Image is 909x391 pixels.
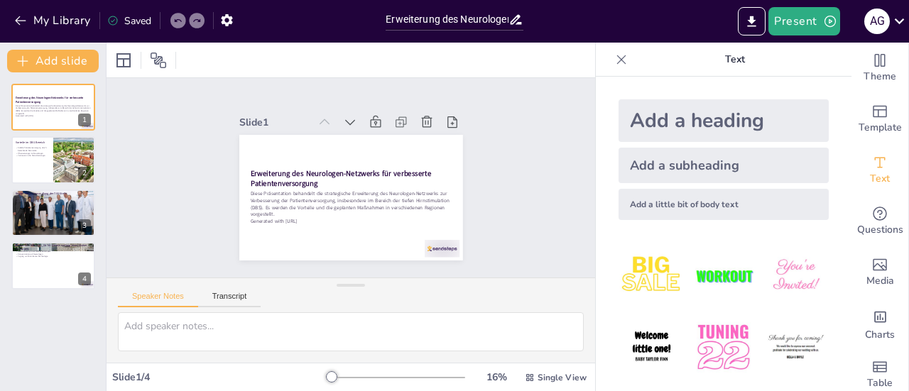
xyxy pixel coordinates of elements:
[851,145,908,196] div: Add text boxes
[763,243,829,309] img: 3.jpeg
[857,222,903,238] span: Questions
[619,243,685,309] img: 1.jpeg
[864,69,896,84] span: Theme
[768,7,839,35] button: Present
[16,97,83,104] strong: Erweiterung des Neurologen-Netzwerks für verbesserte Patientenversorgung
[865,327,895,343] span: Charts
[78,167,91,180] div: 2
[11,84,95,131] div: https://cdn.sendsteps.com/images/logo/sendsteps_logo_white.pnghttps://cdn.sendsteps.com/images/lo...
[118,292,198,307] button: Speaker Notes
[11,9,97,32] button: My Library
[386,9,508,30] input: Insert title
[619,314,685,380] img: 4.jpeg
[864,9,890,34] div: A G
[16,250,91,253] p: Neueinstellung eines Market Developers
[11,136,95,183] div: https://cdn.sendsteps.com/images/logo/sendsteps_logo_white.pnghttps://cdn.sendsteps.com/images/lo...
[763,314,829,380] img: 6.jpeg
[16,192,91,196] p: Region West: Umwandlung der TSS-Stelle
[479,370,513,384] div: 16 %
[16,140,49,144] p: Vorteile im DBS Bereich
[198,292,261,307] button: Transcript
[870,171,890,187] span: Text
[16,151,49,154] p: Überweisungen an Neurologen
[851,196,908,247] div: Get real-time input from your audience
[107,14,151,28] div: Saved
[851,298,908,349] div: Add charts and graphs
[690,243,756,309] img: 2.jpeg
[250,190,451,218] p: Diese Präsentation behandelt die strategische Erweiterung des Neurologen-Netzwerks zur Verbesseru...
[16,243,91,251] p: Region [GEOGRAPHIC_DATA]: Neueinstellung eines Market Developers
[112,49,135,72] div: Layout
[16,200,91,203] p: Fokussierung auf Referenzzentren
[866,273,894,289] span: Media
[690,314,756,380] img: 5.jpeg
[7,50,99,72] button: Add slide
[11,242,95,289] div: https://cdn.sendsteps.com/images/logo/sendsteps_logo_white.pnghttps://cdn.sendsteps.com/images/lo...
[867,375,893,391] span: Table
[16,104,91,115] p: Diese Präsentation behandelt die strategische Erweiterung des Neurologen-Netzwerks zur Verbesseru...
[16,253,91,255] p: Konzentration auf Neurologen
[851,94,908,145] div: Add ready made slides
[78,272,91,285] div: 4
[250,168,431,189] strong: Erweiterung des Neurologen-Netzwerks für verbesserte Patientenversorgung
[16,154,49,157] p: Vertrauen in die Dienstleistungen
[851,43,908,94] div: Change the overall theme
[16,115,91,118] p: Generated with [URL]
[864,7,890,35] button: A G
[78,219,91,232] div: 3
[150,52,167,69] span: Position
[16,194,91,197] p: Umwandlung der TSS-Stelle
[11,189,95,236] div: https://cdn.sendsteps.com/images/logo/sendsteps_logo_white.pnghttps://cdn.sendsteps.com/images/lo...
[619,189,829,220] div: Add a little bit of body text
[250,218,451,225] p: Generated with [URL]
[78,114,91,126] div: 1
[619,99,829,142] div: Add a heading
[619,148,829,183] div: Add a subheading
[859,120,902,136] span: Template
[851,247,908,298] div: Add images, graphics, shapes or video
[538,372,587,383] span: Single View
[239,116,310,129] div: Slide 1
[633,43,837,77] p: Text
[738,7,766,35] button: Export to PowerPoint
[16,197,91,200] p: Ausbau des Netzwerks
[112,370,329,384] div: Slide 1 / 4
[16,255,91,258] p: Zugang zur Brain Sense-Technologie
[16,146,49,151] p: Stabile Patientenversorgung durch bestehende Netzwerke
